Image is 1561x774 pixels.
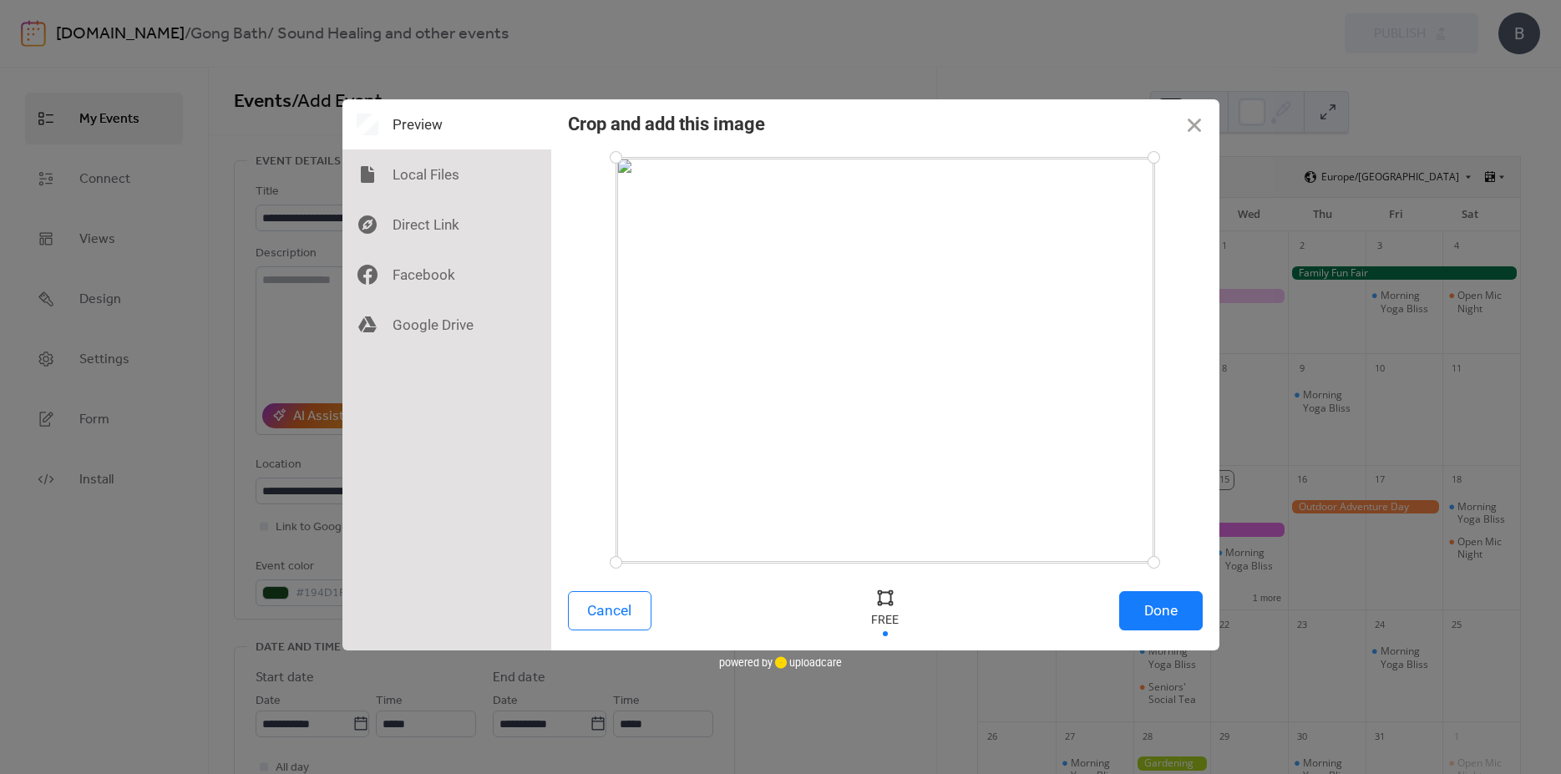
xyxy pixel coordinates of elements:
button: Done [1119,591,1203,630]
div: Direct Link [342,200,551,250]
div: Google Drive [342,300,551,350]
button: Cancel [568,591,651,630]
div: Crop and add this image [568,114,765,134]
button: Close [1169,99,1219,149]
div: Local Files [342,149,551,200]
div: Preview [342,99,551,149]
div: powered by [719,650,842,675]
a: uploadcare [773,656,842,669]
div: Facebook [342,250,551,300]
